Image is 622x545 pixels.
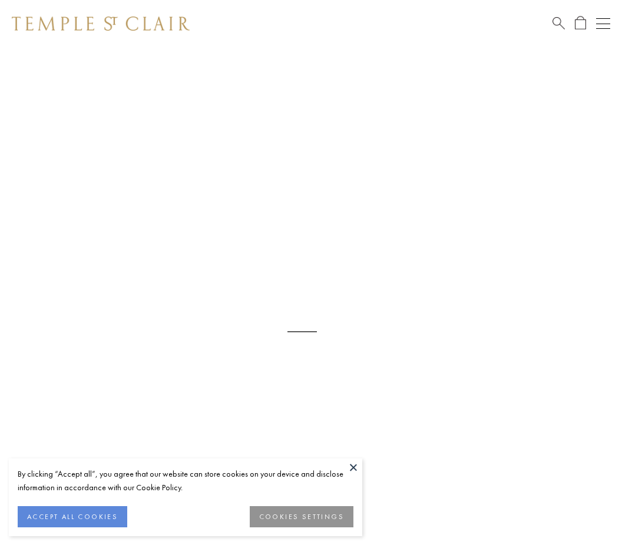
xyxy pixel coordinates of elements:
a: Open Shopping Bag [575,16,586,31]
button: COOKIES SETTINGS [250,506,353,527]
button: ACCEPT ALL COOKIES [18,506,127,527]
div: By clicking “Accept all”, you agree that our website can store cookies on your device and disclos... [18,467,353,494]
iframe: Gorgias live chat messenger [563,490,610,533]
a: Search [552,16,565,31]
button: Open navigation [596,16,610,31]
img: Temple St. Clair [12,16,190,31]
